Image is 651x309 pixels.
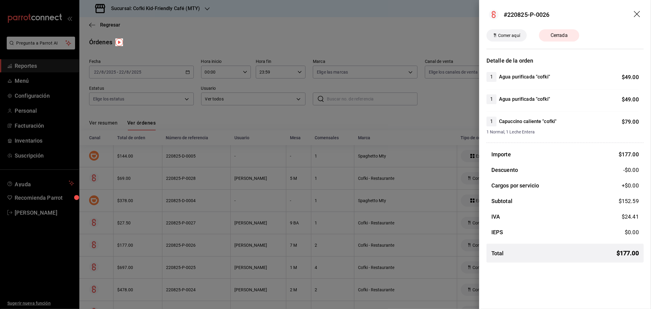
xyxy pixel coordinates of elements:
h3: Descuento [491,166,518,174]
span: 1 [486,73,497,81]
h3: Subtotal [491,197,512,205]
span: 1 [486,118,497,125]
span: $ 0.00 [625,229,639,235]
span: Comer aquí [496,32,523,39]
span: $ 152.59 [619,198,639,204]
h3: IEPS [491,228,503,236]
h3: Detalle de la orden [486,56,644,65]
h4: Agua purificada "cofki" [499,96,550,103]
h3: Cargos por servicio [491,181,539,190]
span: $ 177.00 [619,151,639,158]
span: -$0.00 [623,166,639,174]
h3: IVA [491,213,500,221]
span: +$ 0.00 [622,181,639,190]
span: $ 177.00 [617,249,639,258]
button: drag [634,11,641,18]
span: 1 Normal, 1 Leche Entera [486,129,639,135]
h4: Capuccino caliente "cofki" [499,118,556,125]
span: Cerrada [547,32,571,39]
h3: Total [491,249,504,257]
span: $ 49.00 [622,96,639,103]
h3: Importe [491,150,511,158]
span: 1 [486,96,497,103]
div: #220825-P-0026 [504,10,550,19]
span: $ 49.00 [622,74,639,80]
img: Tooltip marker [115,38,123,46]
h4: Agua purificada "cofki" [499,73,550,81]
span: $ 24.41 [622,213,639,220]
span: $ 79.00 [622,118,639,125]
